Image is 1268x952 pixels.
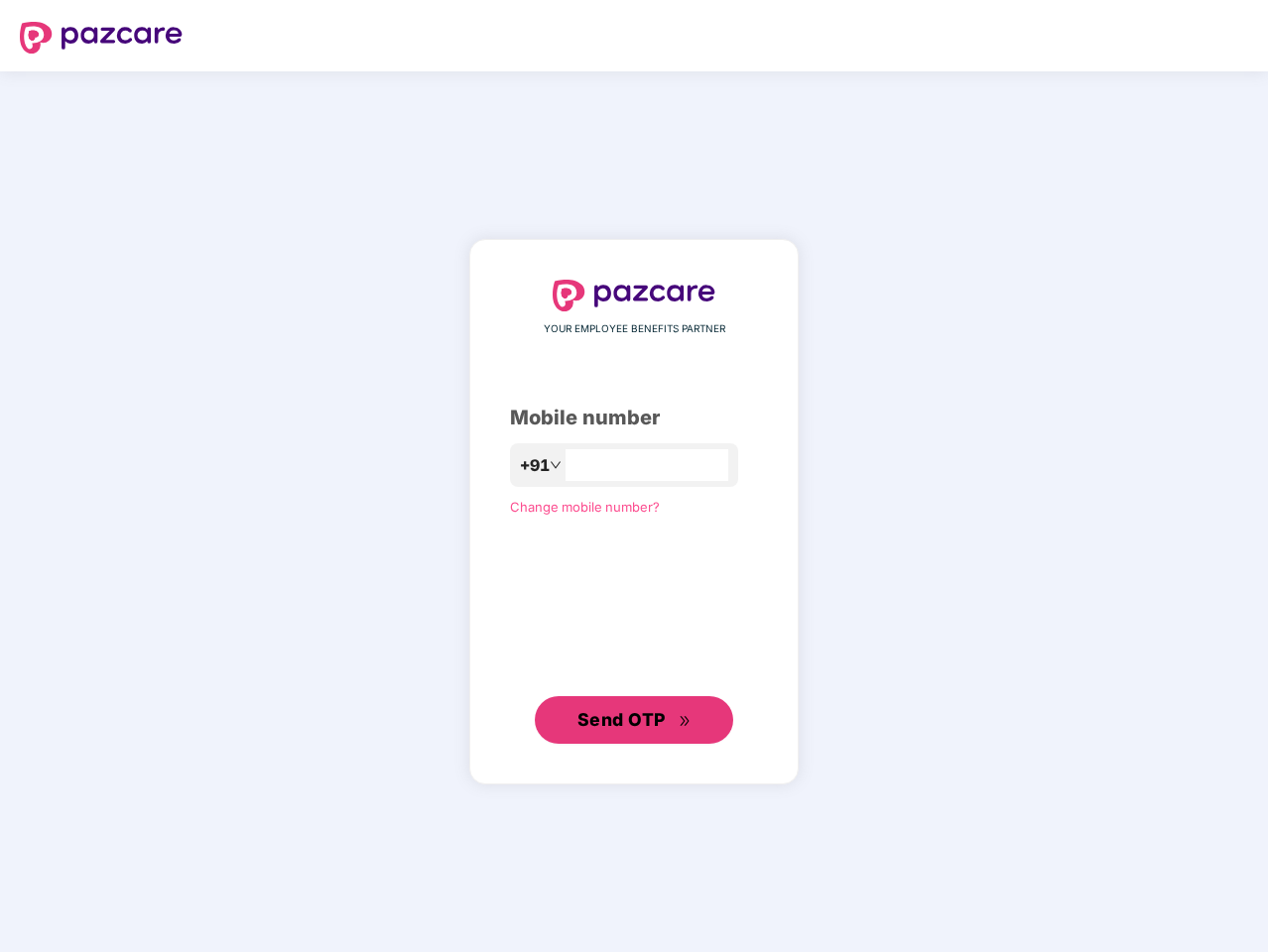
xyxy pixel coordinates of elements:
[550,459,562,471] span: down
[544,321,725,337] span: YOUR EMPLOYEE BENEFITS PARTNER
[520,453,550,478] span: +91
[535,696,733,744] button: Send OTPdouble-right
[679,715,692,728] span: double-right
[577,709,666,730] span: Send OTP
[553,280,715,311] img: logo
[510,499,660,515] a: Change mobile number?
[510,403,758,433] div: Mobile number
[20,22,183,54] img: logo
